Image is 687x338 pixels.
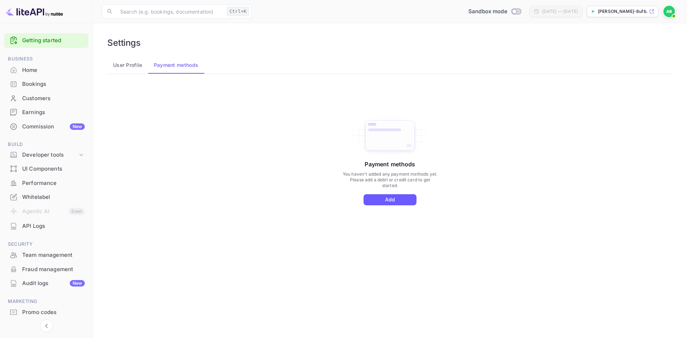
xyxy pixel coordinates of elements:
[4,263,88,276] div: Fraud management
[22,94,85,103] div: Customers
[4,276,88,290] div: Audit logsNew
[4,92,88,105] a: Customers
[4,141,88,148] span: Build
[22,222,85,230] div: API Logs
[4,176,88,190] a: Performance
[4,149,88,161] div: Developer tools
[4,263,88,276] a: Fraud management
[4,305,88,319] a: Promo codes
[22,36,85,45] a: Getting started
[4,298,88,305] span: Marketing
[4,77,88,90] a: Bookings
[342,171,438,188] p: You haven't added any payment methods yet. Please add a debit or credit card to get started.
[4,276,88,290] a: Audit logsNew
[22,151,78,159] div: Developer tools
[4,33,88,48] div: Getting started
[663,6,675,17] img: Andrea Blomstrand
[70,123,85,130] div: New
[70,280,85,286] div: New
[4,248,88,261] a: Team management
[22,80,85,88] div: Bookings
[4,106,88,119] a: Earnings
[40,319,53,332] button: Collapse navigation
[148,57,204,74] button: Payment methods
[4,120,88,133] a: CommissionNew
[22,66,85,74] div: Home
[6,6,63,17] img: LiteAPI logo
[107,57,148,74] button: User Profile
[116,4,224,19] input: Search (e.g. bookings, documentation)
[598,8,648,15] p: [PERSON_NAME]-8ufb...
[4,162,88,176] div: UI Components
[107,57,673,74] div: account-settings tabs
[4,240,88,248] span: Security
[4,106,88,119] div: Earnings
[4,55,88,63] span: Business
[107,38,141,48] h6: Settings
[4,63,88,77] a: Home
[4,305,88,319] div: Promo codes
[4,190,88,204] a: Whitelabel
[22,165,85,173] div: UI Components
[542,8,578,15] div: [DATE] — [DATE]
[4,219,88,232] a: API Logs
[22,108,85,117] div: Earnings
[364,194,416,205] button: Add
[22,193,85,201] div: Whitelabel
[22,265,85,274] div: Fraud management
[22,251,85,259] div: Team management
[22,123,85,131] div: Commission
[22,179,85,187] div: Performance
[22,279,85,288] div: Audit logs
[22,308,85,317] div: Promo codes
[4,92,88,106] div: Customers
[227,7,249,16] div: Ctrl+K
[466,8,524,16] div: Switch to Production mode
[4,120,88,134] div: CommissionNew
[346,115,434,156] img: Add Card
[4,162,88,175] a: UI Components
[468,8,507,16] span: Sandbox mode
[365,160,415,168] p: Payment methods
